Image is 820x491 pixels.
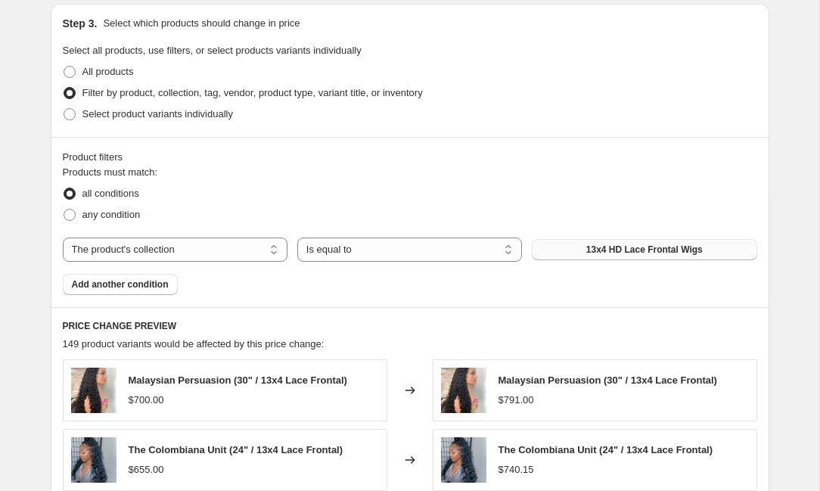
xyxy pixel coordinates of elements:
span: The Colombiana Unit (24" / 13x4 Lace Frontal) [499,444,713,455]
h2: Step 3. [63,16,98,31]
div: $700.00 [129,393,164,408]
span: any condition [82,209,141,220]
span: Malaysian Persuasion (30" / 13x4 Lace Frontal) [129,374,347,386]
span: Filter by product, collection, tag, vendor, product type, variant title, or inventory [82,87,423,98]
span: Malaysian Persuasion (30" / 13x4 Lace Frontal) [499,374,717,386]
span: All products [82,66,134,77]
img: image_42d2c386-3d28-4277-890f-dda7d3fc6883_80x.jpg [441,368,486,413]
button: Add another condition [63,274,178,295]
span: Add another condition [72,278,169,291]
div: Product filters [63,150,757,165]
span: Products must match: [63,166,158,178]
div: $655.00 [129,462,164,477]
span: Select product variants individually [82,108,233,120]
h6: PRICE CHANGE PREVIEW [63,320,757,332]
img: image_cee9e319-029a-41ab-90b0-4d9c9c6febd9_80x.jpg [441,437,486,483]
span: The Colombiana Unit (24" / 13x4 Lace Frontal) [129,444,343,455]
span: all conditions [82,188,139,199]
span: Select all products, use filters, or select products variants individually [63,45,362,56]
img: image_cee9e319-029a-41ab-90b0-4d9c9c6febd9_80x.jpg [71,437,116,483]
p: Select which products should change in price [103,16,300,31]
span: 13x4 HD Lace Frontal Wigs [586,244,703,256]
span: 149 product variants would be affected by this price change: [63,338,325,350]
button: 13x4 HD Lace Frontal Wigs [532,239,756,260]
div: $791.00 [499,393,534,408]
div: $740.15 [499,462,534,477]
img: image_42d2c386-3d28-4277-890f-dda7d3fc6883_80x.jpg [71,368,116,413]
